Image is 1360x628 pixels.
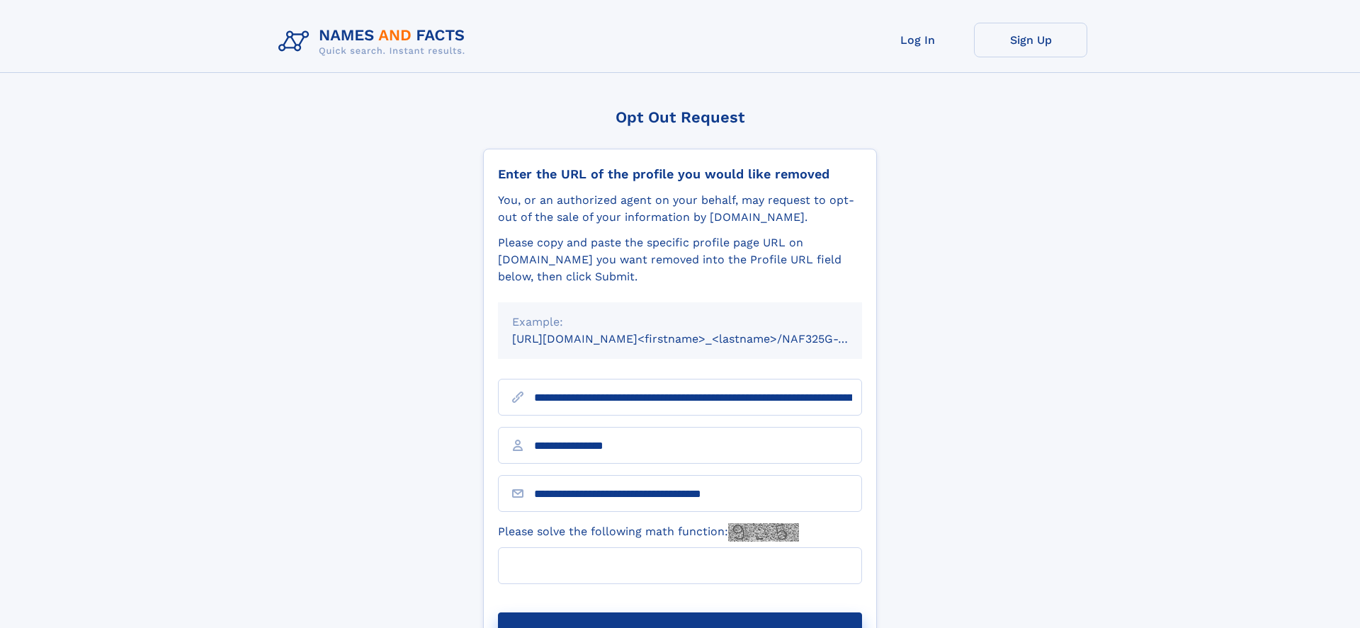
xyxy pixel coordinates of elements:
[512,314,848,331] div: Example:
[974,23,1087,57] a: Sign Up
[273,23,477,61] img: Logo Names and Facts
[498,523,799,542] label: Please solve the following math function:
[861,23,974,57] a: Log In
[498,166,862,182] div: Enter the URL of the profile you would like removed
[483,108,877,126] div: Opt Out Request
[498,192,862,226] div: You, or an authorized agent on your behalf, may request to opt-out of the sale of your informatio...
[498,234,862,285] div: Please copy and paste the specific profile page URL on [DOMAIN_NAME] you want removed into the Pr...
[512,332,889,346] small: [URL][DOMAIN_NAME]<firstname>_<lastname>/NAF325G-xxxxxxxx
